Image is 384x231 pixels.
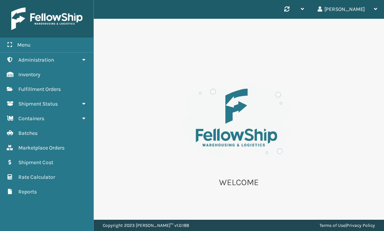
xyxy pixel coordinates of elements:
[18,101,58,107] span: Shipment Status
[18,130,37,136] span: Batches
[164,64,314,168] img: es-welcome.8eb42ee4.svg
[11,8,82,30] img: logo
[18,71,40,78] span: Inventory
[18,159,53,166] span: Shipment Cost
[346,223,375,228] a: Privacy Policy
[319,223,345,228] a: Terms of Use
[164,177,314,188] p: WELCOME
[319,220,375,231] div: |
[18,174,55,180] span: Rate Calculator
[17,42,30,48] span: Menu
[18,145,64,151] span: Marketplace Orders
[103,220,189,231] p: Copyright 2023 [PERSON_NAME]™ v 1.0.188
[18,115,44,122] span: Containers
[18,86,61,92] span: Fulfillment Orders
[18,57,54,63] span: Administration
[18,189,37,195] span: Reports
